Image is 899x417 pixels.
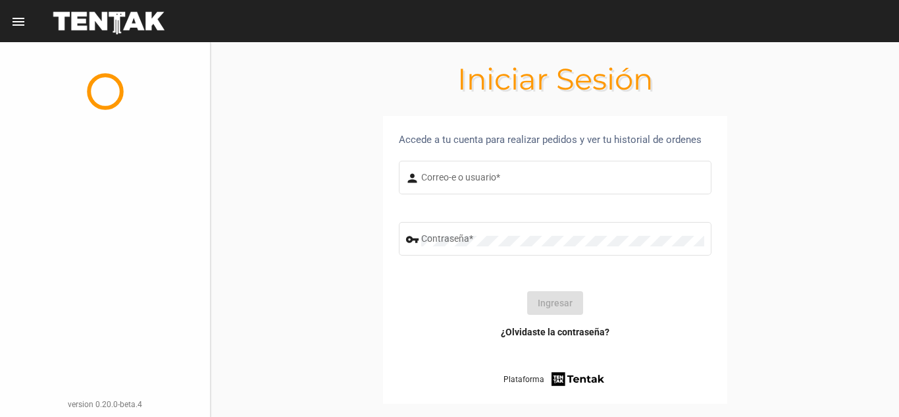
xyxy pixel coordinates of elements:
[399,132,711,148] div: Accede a tu cuenta para realizar pedidos y ver tu historial de ordenes
[211,69,899,90] h1: Iniciar Sesión
[405,232,421,248] mat-icon: vpn_key
[503,370,607,388] a: Plataforma
[11,14,26,30] mat-icon: menu
[11,398,199,411] div: version 0.20.0-beta.4
[405,171,421,186] mat-icon: person
[503,373,544,386] span: Plataforma
[550,370,606,388] img: tentak-firm.png
[501,325,609,339] a: ¿Olvidaste la contraseña?
[527,291,583,315] button: Ingresar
